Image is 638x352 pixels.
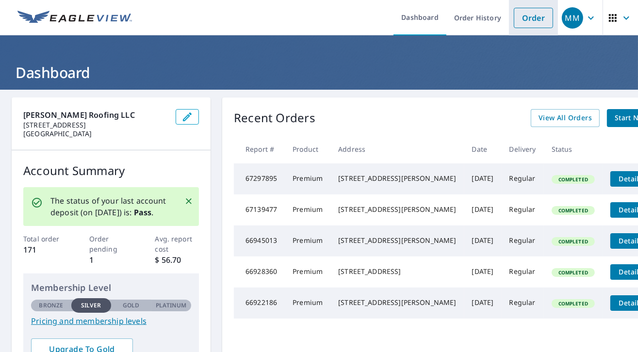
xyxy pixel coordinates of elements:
th: Product [285,135,330,163]
p: Bronze [39,301,63,310]
p: Recent Orders [234,109,315,127]
td: Premium [285,163,330,194]
span: Completed [553,269,594,276]
div: [STREET_ADDRESS][PERSON_NAME] [338,236,456,245]
p: 171 [23,244,67,256]
div: [STREET_ADDRESS][PERSON_NAME] [338,205,456,214]
td: 66928360 [234,256,285,288]
div: [STREET_ADDRESS][PERSON_NAME] [338,298,456,307]
p: Gold [123,301,139,310]
td: 66945013 [234,225,285,256]
td: Regular [502,194,544,225]
span: Completed [553,238,594,245]
p: 1 [89,254,133,266]
h1: Dashboard [12,63,626,82]
span: Completed [553,176,594,183]
th: Report # [234,135,285,163]
td: Premium [285,256,330,288]
p: Avg. report cost [155,234,199,254]
p: [STREET_ADDRESS] [23,121,168,129]
td: [DATE] [464,225,502,256]
td: Regular [502,256,544,288]
span: View All Orders [539,112,592,124]
th: Address [330,135,464,163]
td: Premium [285,288,330,319]
td: Premium [285,194,330,225]
th: Date [464,135,502,163]
td: [DATE] [464,163,502,194]
td: Regular [502,225,544,256]
td: Regular [502,288,544,319]
p: Membership Level [31,281,191,294]
div: MM [562,7,583,29]
td: Regular [502,163,544,194]
td: 66922186 [234,288,285,319]
a: Order [514,8,553,28]
td: [DATE] [464,288,502,319]
td: [DATE] [464,194,502,225]
td: Premium [285,225,330,256]
td: 67297895 [234,163,285,194]
p: Platinum [156,301,186,310]
a: Pricing and membership levels [31,315,191,327]
p: Order pending [89,234,133,254]
p: The status of your last account deposit (on [DATE]) is: . [50,195,173,218]
p: Silver [81,301,101,310]
th: Status [544,135,603,163]
span: Completed [553,300,594,307]
div: [STREET_ADDRESS] [338,267,456,276]
img: EV Logo [17,11,132,25]
p: [PERSON_NAME] Roofing LLC [23,109,168,121]
button: Close [182,195,195,208]
p: $ 56.70 [155,254,199,266]
span: Completed [553,207,594,214]
a: View All Orders [531,109,600,127]
p: Total order [23,234,67,244]
td: [DATE] [464,256,502,288]
th: Delivery [502,135,544,163]
b: Pass [134,207,152,218]
p: [GEOGRAPHIC_DATA] [23,129,168,138]
p: Account Summary [23,162,199,179]
div: [STREET_ADDRESS][PERSON_NAME] [338,174,456,183]
td: 67139477 [234,194,285,225]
